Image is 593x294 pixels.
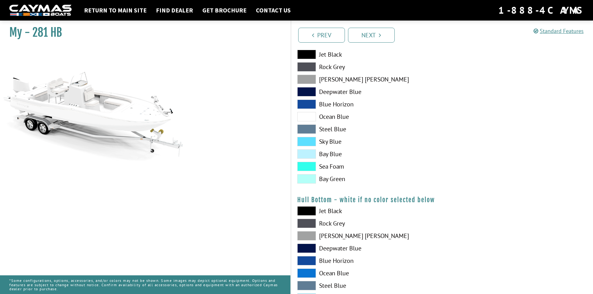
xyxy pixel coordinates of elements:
img: white-logo-c9c8dbefe5ff5ceceb0f0178aa75bf4bb51f6bca0971e226c86eb53dfe498488.png [9,5,72,16]
label: Sea Foam [297,162,436,171]
a: Next [348,28,395,43]
a: Return to main site [81,6,150,14]
p: *Some configurations, options, accessories, and/or colors may not be shown. Some images may depic... [9,275,281,294]
label: Jet Black [297,206,436,216]
label: [PERSON_NAME] [PERSON_NAME] [297,231,436,240]
label: Blue Horizon [297,100,436,109]
label: Blue Horizon [297,256,436,265]
label: Rock Grey [297,219,436,228]
h4: Hull Bottom - white if no color selected below [297,196,587,204]
label: Bay Green [297,174,436,184]
a: Standard Features [534,27,584,35]
label: Ocean Blue [297,112,436,121]
label: Bay Blue [297,149,436,159]
a: Prev [298,28,345,43]
label: Jet Black [297,50,436,59]
label: Rock Grey [297,62,436,72]
label: Steel Blue [297,124,436,134]
label: Deepwater Blue [297,87,436,96]
a: Contact Us [253,6,294,14]
div: 1-888-4CAYMAS [498,3,584,17]
h1: My - 281 HB [9,26,275,40]
label: Steel Blue [297,281,436,290]
label: Sky Blue [297,137,436,146]
a: Get Brochure [199,6,250,14]
a: Find Dealer [153,6,196,14]
label: [PERSON_NAME] [PERSON_NAME] [297,75,436,84]
label: Ocean Blue [297,268,436,278]
label: Deepwater Blue [297,244,436,253]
